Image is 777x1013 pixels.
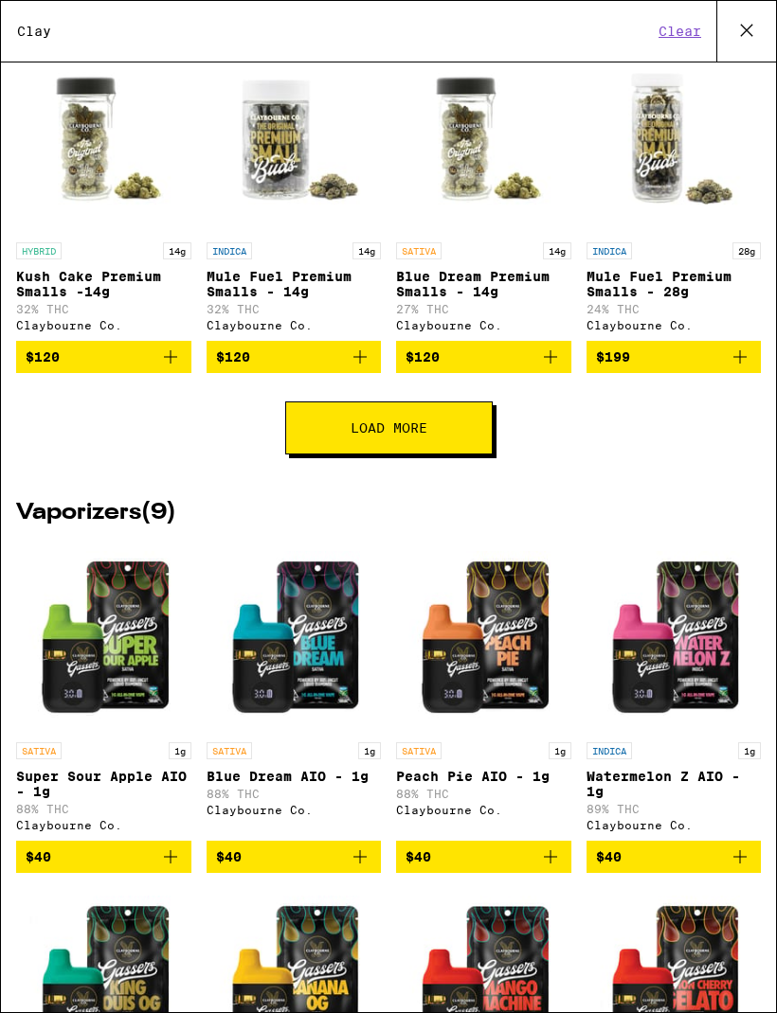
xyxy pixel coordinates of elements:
[396,788,571,800] p: 88% THC
[207,269,382,299] p: Mule Fuel Premium Smalls - 14g
[738,742,761,759] p: 1g
[216,849,242,864] span: $40
[396,841,571,873] button: Add to bag
[543,242,571,259] p: 14g
[587,44,762,233] img: Claybourne Co. - Mule Fuel Premium Smalls - 28g
[587,769,762,799] p: Watermelon Z AIO - 1g
[351,421,427,435] span: Load More
[587,742,632,759] p: INDICA
[16,44,191,341] a: Open page for Kush Cake Premium Smalls -14g from Claybourne Co.
[358,742,381,759] p: 1g
[587,242,632,259] p: INDICA
[26,349,60,364] span: $120
[207,242,252,259] p: INDICA
[207,543,382,733] img: Claybourne Co. - Blue Dream AIO - 1g
[16,23,653,40] input: Search for products & categories
[587,841,762,873] button: Add to bag
[16,242,62,259] p: HYBRID
[396,769,571,784] p: Peach Pie AIO - 1g
[587,543,762,841] a: Open page for Watermelon Z AIO - 1g from Claybourne Co.
[549,742,571,759] p: 1g
[587,803,762,815] p: 89% THC
[26,849,51,864] span: $40
[406,849,431,864] span: $40
[16,502,761,524] h2: Vaporizers ( 9 )
[207,804,382,816] div: Claybourne Co.
[207,543,382,841] a: Open page for Blue Dream AIO - 1g from Claybourne Co.
[396,341,571,373] button: Add to bag
[587,319,762,331] div: Claybourne Co.
[163,242,191,259] p: 14g
[396,319,571,331] div: Claybourne Co.
[16,841,191,873] button: Add to bag
[16,319,191,331] div: Claybourne Co.
[16,303,191,315] p: 32% THC
[596,349,630,364] span: $199
[285,401,493,454] button: Load More
[587,819,762,831] div: Claybourne Co.
[207,341,382,373] button: Add to bag
[352,242,381,259] p: 14g
[596,849,622,864] span: $40
[207,841,382,873] button: Add to bag
[396,543,571,841] a: Open page for Peach Pie AIO - 1g from Claybourne Co.
[587,543,762,733] img: Claybourne Co. - Watermelon Z AIO - 1g
[16,543,191,841] a: Open page for Super Sour Apple AIO - 1g from Claybourne Co.
[587,341,762,373] button: Add to bag
[11,13,136,28] span: Hi. Need any help?
[16,769,191,799] p: Super Sour Apple AIO - 1g
[396,543,571,733] img: Claybourne Co. - Peach Pie AIO - 1g
[587,44,762,341] a: Open page for Mule Fuel Premium Smalls - 28g from Claybourne Co.
[396,44,571,233] img: Claybourne Co. - Blue Dream Premium Smalls - 14g
[396,44,571,341] a: Open page for Blue Dream Premium Smalls - 14g from Claybourne Co.
[396,242,442,259] p: SATIVA
[207,44,382,341] a: Open page for Mule Fuel Premium Smalls - 14g from Claybourne Co.
[16,269,191,299] p: Kush Cake Premium Smalls -14g
[16,803,191,815] p: 88% THC
[396,303,571,315] p: 27% THC
[396,804,571,816] div: Claybourne Co.
[587,303,762,315] p: 24% THC
[406,349,440,364] span: $120
[216,349,250,364] span: $120
[207,303,382,315] p: 32% THC
[207,319,382,331] div: Claybourne Co.
[732,242,761,259] p: 28g
[169,742,191,759] p: 1g
[587,269,762,299] p: Mule Fuel Premium Smalls - 28g
[16,742,62,759] p: SATIVA
[16,44,191,233] img: Claybourne Co. - Kush Cake Premium Smalls -14g
[207,742,252,759] p: SATIVA
[396,742,442,759] p: SATIVA
[207,769,382,784] p: Blue Dream AIO - 1g
[207,788,382,800] p: 88% THC
[396,269,571,299] p: Blue Dream Premium Smalls - 14g
[653,23,707,40] button: Clear
[16,543,191,733] img: Claybourne Co. - Super Sour Apple AIO - 1g
[207,44,382,233] img: Claybourne Co. - Mule Fuel Premium Smalls - 14g
[16,341,191,373] button: Add to bag
[16,819,191,831] div: Claybourne Co.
